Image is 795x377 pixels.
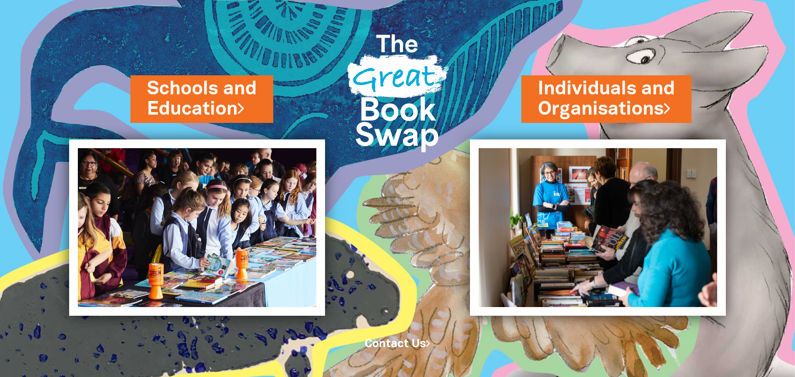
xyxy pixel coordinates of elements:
[337,10,458,169] img: Great Bookswap logo
[470,139,726,316] img: Individuals and Organisations
[538,76,675,122] a: Individuals andOrganisations
[365,339,430,349] a: Contact Us
[147,76,257,122] a: Schools andEducation
[69,139,325,316] img: Schools and Education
